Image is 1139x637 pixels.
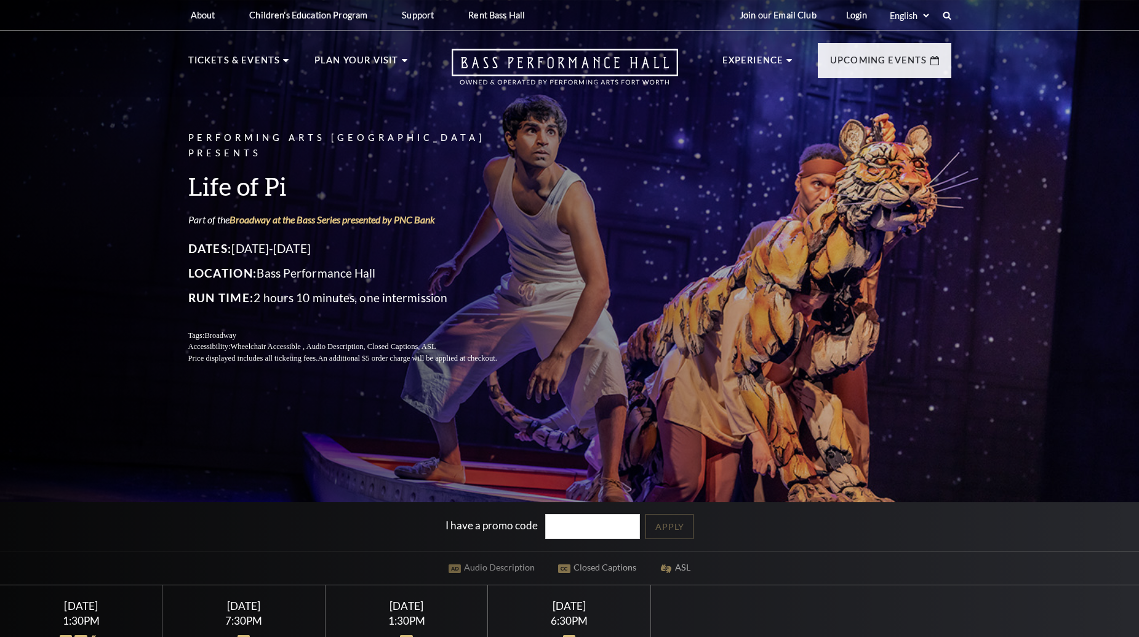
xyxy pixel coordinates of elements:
div: 1:30PM [340,615,473,626]
p: Plan Your Visit [314,53,399,75]
a: Broadway at the Bass Series presented by PNC Bank [230,214,435,225]
div: [DATE] [340,599,473,612]
p: Performing Arts [GEOGRAPHIC_DATA] Presents [188,130,527,161]
span: Location: [188,266,257,280]
p: Tickets & Events [188,53,281,75]
p: About [191,10,215,20]
h3: Life of Pi [188,170,527,202]
p: Accessibility: [188,341,527,353]
span: An additional $5 order charge will be applied at checkout. [318,354,497,363]
p: Rent Bass Hall [468,10,525,20]
span: Broadway [204,331,236,340]
p: [DATE]-[DATE] [188,239,527,258]
p: Price displayed includes all ticketing fees. [188,353,527,364]
div: [DATE] [15,599,148,612]
span: Dates: [188,241,232,255]
p: Part of the [188,213,527,226]
div: 6:30PM [503,615,636,626]
p: Bass Performance Hall [188,263,527,283]
select: Select: [887,10,931,22]
div: [DATE] [503,599,636,612]
p: Children's Education Program [249,10,367,20]
p: Support [402,10,434,20]
p: Upcoming Events [830,53,927,75]
label: I have a promo code [446,519,538,532]
p: Experience [722,53,784,75]
p: 2 hours 10 minutes, one intermission [188,288,527,308]
span: Run Time: [188,290,254,305]
div: 1:30PM [15,615,148,626]
span: Wheelchair Accessible , Audio Description, Closed Captions, ASL [230,342,436,351]
div: [DATE] [177,599,310,612]
p: Tags: [188,330,527,342]
div: 7:30PM [177,615,310,626]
